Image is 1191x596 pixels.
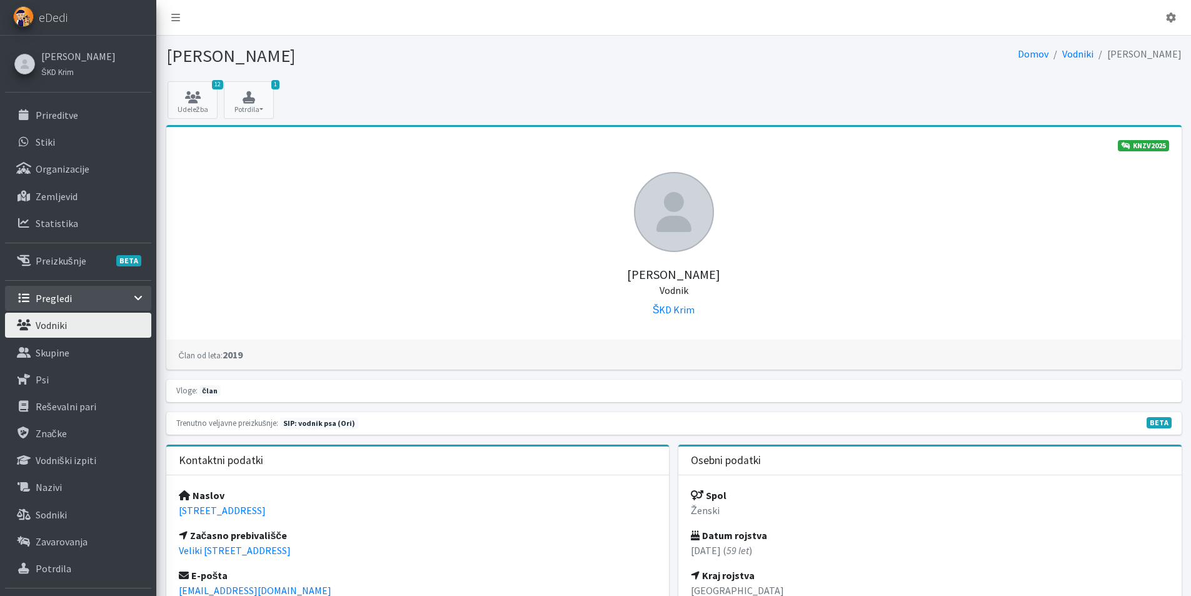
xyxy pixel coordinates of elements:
[691,454,761,467] h3: Osebni podatki
[5,556,151,581] a: Potrdila
[5,156,151,181] a: Organizacije
[36,136,55,148] p: Stiki
[179,544,291,557] a: Veliki [STREET_ADDRESS]
[36,217,78,230] p: Statistika
[280,418,358,429] span: Naslednja preizkušnja: jesen 2026
[5,211,151,236] a: Statistika
[5,529,151,554] a: Zavarovanja
[726,544,749,557] em: 59 let
[5,475,151,500] a: Nazivi
[5,286,151,311] a: Pregledi
[41,64,116,79] a: ŠKD Krim
[199,385,221,396] span: član
[41,49,116,64] a: [PERSON_NAME]
[116,255,141,266] span: BETA
[653,303,695,316] a: ŠKD Krim
[5,367,151,392] a: Psi
[176,385,198,395] small: Vloge:
[5,129,151,154] a: Stiki
[36,535,88,548] p: Zavarovanja
[179,350,223,360] small: Član od leta:
[36,454,96,467] p: Vodniški izpiti
[36,427,67,440] p: Značke
[5,248,151,273] a: PreizkušnjeBETA
[36,319,67,331] p: Vodniki
[224,81,274,119] button: 1 Potrdila
[1018,48,1048,60] a: Domov
[36,400,96,413] p: Reševalni pari
[271,80,279,89] span: 1
[5,448,151,473] a: Vodniški izpiti
[5,313,151,338] a: Vodniki
[179,348,243,361] strong: 2019
[691,489,726,502] strong: Spol
[691,543,1169,558] p: [DATE] ( )
[36,508,67,521] p: Sodniki
[36,481,62,493] p: Nazivi
[5,502,151,527] a: Sodniki
[5,340,151,365] a: Skupine
[179,529,288,542] strong: Začasno prebivališče
[36,373,49,386] p: Psi
[41,67,74,77] small: ŠKD Krim
[1147,417,1172,428] span: V fazi razvoja
[5,421,151,446] a: Značke
[1118,140,1169,151] a: KNZV2025
[691,569,755,582] strong: Kraj rojstva
[13,6,34,27] img: eDedi
[5,184,151,209] a: Zemljevid
[36,163,89,175] p: Organizacije
[5,103,151,128] a: Prireditve
[212,80,223,89] span: 12
[179,504,266,517] a: [STREET_ADDRESS]
[691,503,1169,518] p: Ženski
[176,418,278,428] small: Trenutno veljavne preizkušnje:
[179,454,263,467] h3: Kontaktni podatki
[179,252,1169,297] h5: [PERSON_NAME]
[39,8,68,27] span: eDedi
[179,569,228,582] strong: E-pošta
[1093,45,1182,63] li: [PERSON_NAME]
[660,284,688,296] small: Vodnik
[36,346,69,359] p: Skupine
[36,562,71,575] p: Potrdila
[691,529,767,542] strong: Datum rojstva
[168,81,218,119] a: 12 Udeležba
[5,394,151,419] a: Reševalni pari
[166,45,670,67] h1: [PERSON_NAME]
[36,255,86,267] p: Preizkušnje
[36,109,78,121] p: Prireditve
[1062,48,1093,60] a: Vodniki
[36,190,78,203] p: Zemljevid
[179,489,224,502] strong: Naslov
[36,292,72,305] p: Pregledi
